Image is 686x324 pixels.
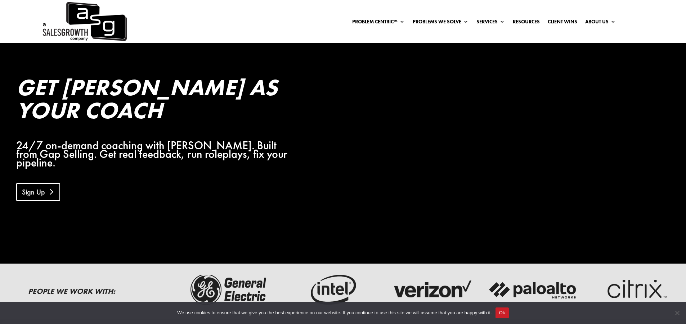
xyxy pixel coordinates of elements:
[387,272,477,308] img: verizon-logo-dark
[16,141,293,167] div: 24/7 on-demand coaching with [PERSON_NAME]. Built from Gap Selling. Get real feedback, run rolepl...
[325,76,601,231] iframe: AI Keenan
[589,272,679,308] img: critix-logo-dark
[585,19,616,27] a: About Us
[413,19,468,27] a: Problems We Solve
[488,272,578,308] img: palato-networks-logo-dark
[177,309,492,316] span: We use cookies to ensure that we give you the best experience on our website. If you continue to ...
[673,309,681,316] span: No
[548,19,577,27] a: Client Wins
[476,19,505,27] a: Services
[16,76,293,126] h2: Get [PERSON_NAME] As Your Coach
[16,183,60,201] a: Sign Up
[286,272,376,308] img: intel-logo-dark
[513,19,540,27] a: Resources
[352,19,405,27] a: Problem Centric™
[496,307,509,318] button: Ok
[184,272,274,308] img: ge-logo-dark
